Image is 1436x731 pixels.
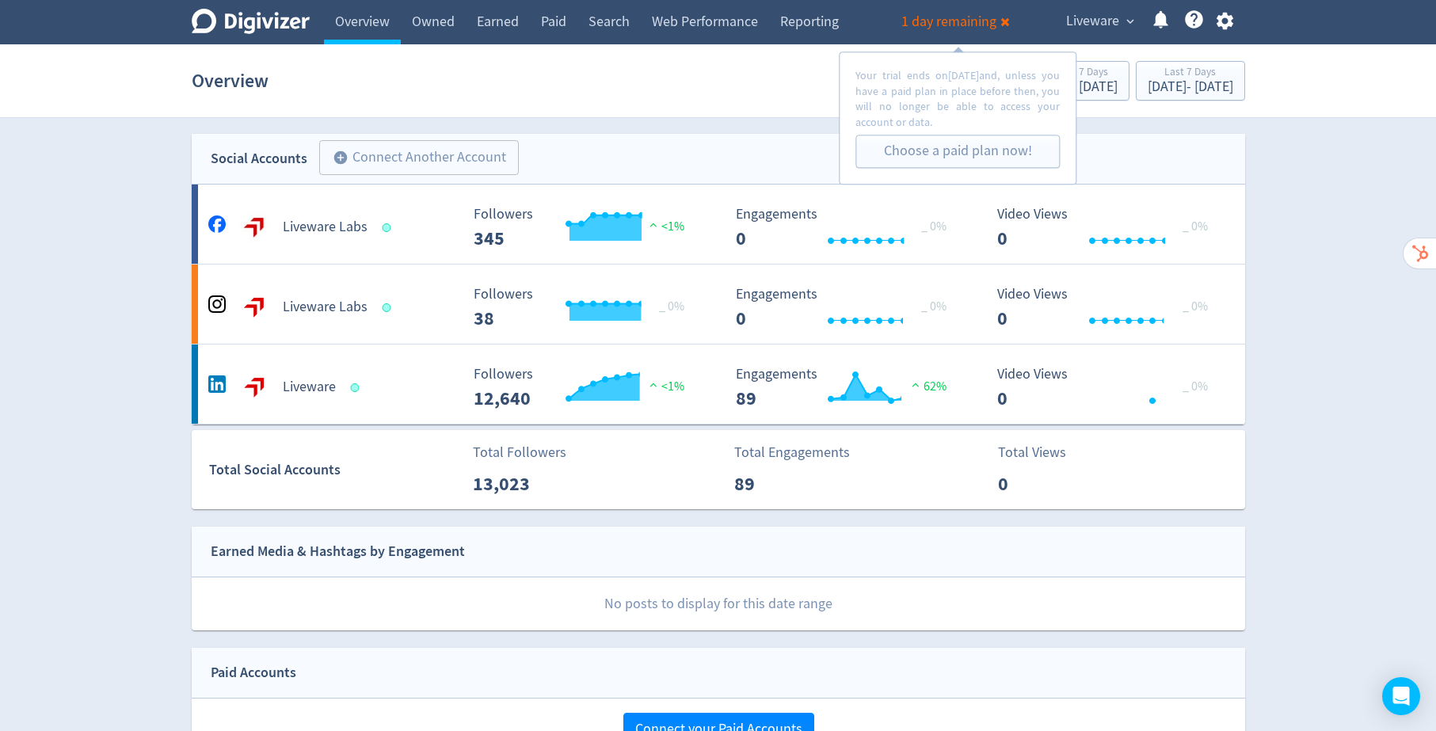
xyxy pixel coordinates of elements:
img: positive-performance.svg [646,379,661,390]
svg: Video Views 0 [989,207,1227,249]
div: Paid Accounts [211,661,296,684]
button: Connect Another Account [319,140,519,175]
span: expand_more [1123,14,1137,29]
p: Your trial ends on [DATE] and, unless you have a paid plan in place before then, you will no long... [855,68,1060,130]
span: Data last synced: 14 Oct 2025, 2:02am (AEDT) [382,303,395,312]
p: 0 [998,470,1089,498]
img: Liveware Labs undefined [238,211,270,243]
a: Connect Another Account [307,143,519,175]
p: Total Engagements [734,442,850,463]
img: Liveware Labs undefined [238,291,270,323]
span: _ 0% [1183,299,1208,314]
button: Choose a paid plan now! [855,135,1060,169]
svg: Engagements 89 [728,367,966,409]
h5: Liveware Labs [283,218,368,237]
svg: Engagements 0 [728,207,966,249]
svg: Followers 345 [466,207,703,249]
span: Data last synced: 14 Oct 2025, 2:02am (AEDT) [350,383,364,392]
span: Liveware [1066,9,1119,34]
div: Social Accounts [211,147,307,170]
h5: Liveware [283,378,336,397]
svg: Followers 38 [466,287,703,329]
div: Total Social Accounts [209,459,462,482]
svg: Video Views 0 [989,367,1227,409]
span: add_circle [333,150,349,166]
p: No posts to display for this date range [192,577,1245,630]
a: Liveware undefinedLiveware Followers 12,640 Followers 12,640 <1% Engagements 89 Engagements 89 62... [192,345,1245,424]
p: 89 [734,470,825,498]
p: Total Views [998,442,1089,463]
p: Total Followers [473,442,566,463]
span: 1 day remaining [901,13,996,31]
h1: Overview [192,55,269,106]
span: Data last synced: 14 Oct 2025, 2:02am (AEDT) [382,223,395,232]
span: _ 0% [1183,219,1208,234]
div: Earned Media & Hashtags by Engagement [211,540,465,563]
img: Liveware undefined [238,371,270,403]
div: Open Intercom Messenger [1382,677,1420,715]
p: 13,023 [473,470,564,498]
div: Last 7 Days [1148,67,1233,80]
img: positive-performance.svg [908,379,924,390]
span: _ 0% [659,299,684,314]
span: _ 0% [921,299,947,314]
button: Liveware [1061,9,1138,34]
span: _ 0% [1183,379,1208,394]
span: 62% [908,379,947,394]
svg: Video Views 0 [989,287,1227,329]
svg: Followers 12,640 [466,367,703,409]
img: positive-performance.svg [646,219,661,230]
span: _ 0% [921,219,947,234]
svg: Engagements 0 [728,287,966,329]
div: [DATE] - [DATE] [1148,80,1233,94]
span: <1% [646,379,684,394]
span: <1% [646,219,684,234]
a: Liveware Labs undefinedLiveware Labs Followers 38 Followers 38 _ 0% Engagements 0 Engagements 0 _... [192,265,1245,344]
a: Choose a paid plan now! [884,143,1032,161]
h5: Liveware Labs [283,298,368,317]
a: Liveware Labs undefinedLiveware Labs Followers 345 Followers 345 <1% Engagements 0 Engagements 0 ... [192,185,1245,264]
button: Last 7 Days[DATE]- [DATE] [1136,61,1245,101]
